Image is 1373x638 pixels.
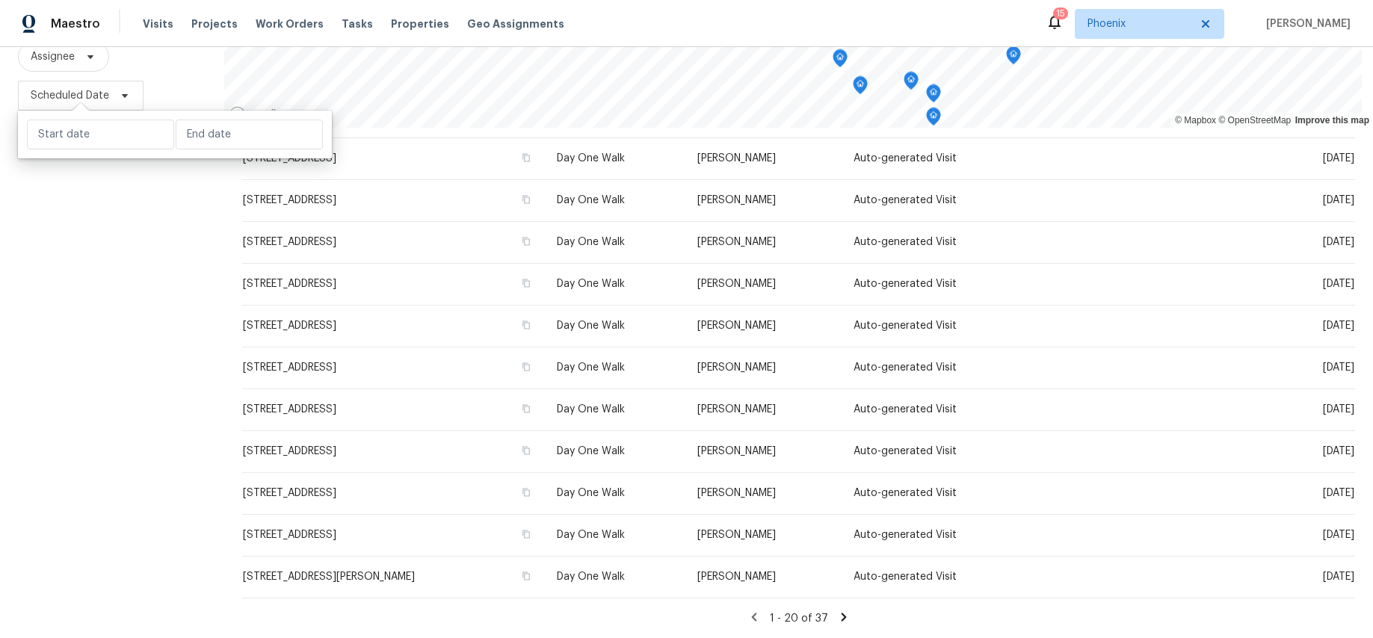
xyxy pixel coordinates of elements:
span: Phoenix [1087,16,1190,31]
div: 15 [1056,6,1065,21]
button: Copy Address [519,318,533,332]
span: Tasks [342,19,373,29]
span: Day One Walk [557,530,625,540]
span: Day One Walk [557,488,625,498]
button: Copy Address [519,151,533,164]
span: [STREET_ADDRESS] [243,404,336,415]
span: [DATE] [1323,572,1354,582]
span: [STREET_ADDRESS] [243,279,336,289]
div: Map marker [853,76,868,99]
span: Auto-generated Visit [854,404,957,415]
span: [PERSON_NAME] [697,404,776,415]
a: Mapbox homepage [229,106,294,123]
span: Day One Walk [557,320,625,331]
span: [PERSON_NAME] [697,279,776,289]
span: [STREET_ADDRESS] [243,362,336,373]
span: [PERSON_NAME] [697,237,776,247]
span: [DATE] [1323,153,1354,164]
span: [STREET_ADDRESS] [243,320,336,331]
span: Auto-generated Visit [854,195,957,205]
button: Copy Address [519,235,533,248]
span: Auto-generated Visit [854,320,957,331]
span: 1 - 20 of 37 [770,613,828,624]
a: Mapbox [1175,115,1216,126]
span: [PERSON_NAME] [697,320,776,331]
input: End date [176,120,323,149]
div: Map marker [833,49,848,72]
button: Copy Address [519,360,533,374]
span: Auto-generated Visit [854,279,957,289]
span: Auto-generated Visit [854,153,957,164]
span: [PERSON_NAME] [697,530,776,540]
span: Auto-generated Visit [854,572,957,582]
button: Copy Address [519,569,533,583]
div: Map marker [904,72,919,95]
span: Auto-generated Visit [854,530,957,540]
div: Map marker [1006,46,1021,69]
a: OpenStreetMap [1218,115,1291,126]
a: Improve this map [1295,115,1369,126]
span: Assignee [31,49,75,64]
span: [PERSON_NAME] [1260,16,1351,31]
div: Map marker [926,84,941,108]
span: Scheduled Date [31,88,109,103]
button: Copy Address [519,193,533,206]
span: [STREET_ADDRESS] [243,446,336,456]
span: [DATE] [1323,195,1354,205]
span: Day One Walk [557,446,625,456]
span: Properties [391,16,449,31]
span: [DATE] [1323,279,1354,289]
span: [DATE] [1323,237,1354,247]
span: Day One Walk [557,404,625,415]
span: Day One Walk [557,153,625,164]
span: Maestro [51,16,100,31]
span: Visits [143,16,173,31]
span: [DATE] [1323,530,1354,540]
span: [STREET_ADDRESS] [243,195,336,205]
span: [PERSON_NAME] [697,572,776,582]
span: Day One Walk [557,362,625,373]
span: [PERSON_NAME] [697,195,776,205]
span: [DATE] [1323,404,1354,415]
button: Copy Address [519,444,533,457]
span: [PERSON_NAME] [697,488,776,498]
button: Copy Address [519,402,533,415]
input: Start date [27,120,174,149]
span: [DATE] [1323,320,1354,331]
span: Geo Assignments [467,16,564,31]
span: [STREET_ADDRESS] [243,488,336,498]
span: Day One Walk [557,195,625,205]
span: [STREET_ADDRESS][PERSON_NAME] [243,572,415,582]
span: [DATE] [1323,446,1354,456]
span: [DATE] [1323,488,1354,498]
div: Map marker [926,108,941,131]
span: Projects [191,16,238,31]
span: [STREET_ADDRESS] [243,153,336,164]
button: Copy Address [519,276,533,290]
span: Auto-generated Visit [854,362,957,373]
span: Work Orders [256,16,324,31]
span: Day One Walk [557,572,625,582]
button: Copy Address [519,486,533,499]
span: Auto-generated Visit [854,446,957,456]
span: [STREET_ADDRESS] [243,530,336,540]
span: [DATE] [1323,362,1354,373]
span: Auto-generated Visit [854,488,957,498]
span: [PERSON_NAME] [697,446,776,456]
span: [STREET_ADDRESS] [243,237,336,247]
span: Day One Walk [557,279,625,289]
span: [PERSON_NAME] [697,362,776,373]
span: Day One Walk [557,237,625,247]
span: [PERSON_NAME] [697,153,776,164]
span: Auto-generated Visit [854,237,957,247]
button: Copy Address [519,527,533,541]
